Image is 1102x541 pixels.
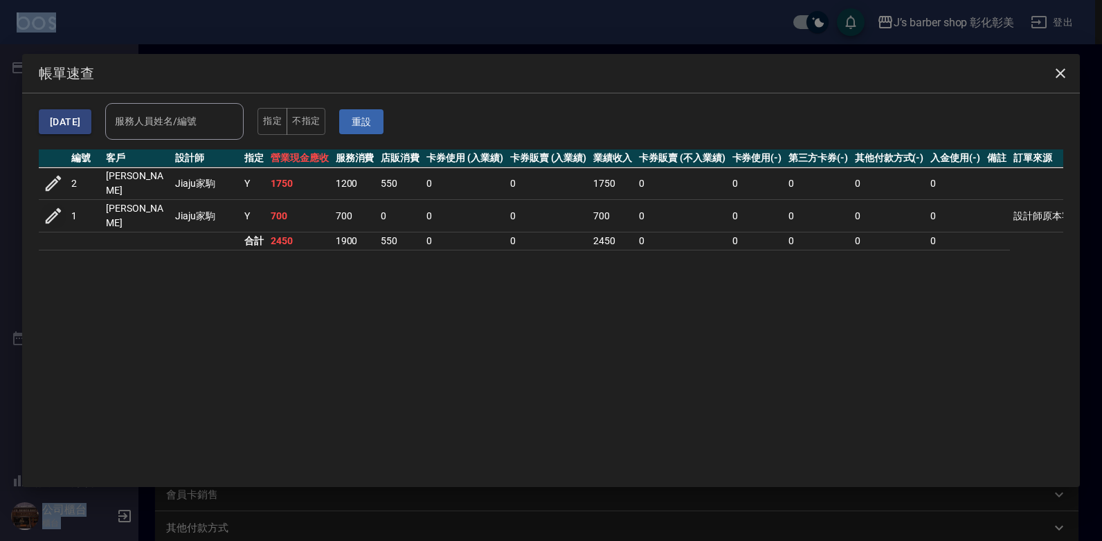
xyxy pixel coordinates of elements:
[22,54,1080,93] h2: 帳單速查
[785,149,851,167] th: 第三方卡券(-)
[1010,200,1085,232] td: 設計師原本客人
[332,149,378,167] th: 服務消費
[729,200,786,232] td: 0
[241,200,267,232] td: Y
[851,167,928,200] td: 0
[635,200,728,232] td: 0
[241,167,267,200] td: Y
[423,149,507,167] th: 卡券使用 (入業績)
[102,200,172,232] td: [PERSON_NAME]
[377,232,423,250] td: 550
[507,232,590,250] td: 0
[851,232,928,250] td: 0
[68,200,102,232] td: 1
[927,232,984,250] td: 0
[729,149,786,167] th: 卡券使用(-)
[984,149,1010,167] th: 備註
[102,149,172,167] th: 客戶
[423,167,507,200] td: 0
[635,232,728,250] td: 0
[332,232,378,250] td: 1900
[507,200,590,232] td: 0
[1010,149,1085,167] th: 訂單來源
[172,167,241,200] td: Jiaju家駒
[729,232,786,250] td: 0
[729,167,786,200] td: 0
[332,200,378,232] td: 700
[377,149,423,167] th: 店販消費
[423,200,507,232] td: 0
[377,167,423,200] td: 550
[172,200,241,232] td: Jiaju家駒
[377,200,423,232] td: 0
[267,200,332,232] td: 700
[102,167,172,200] td: [PERSON_NAME]
[258,108,287,135] button: 指定
[267,167,332,200] td: 1750
[785,200,851,232] td: 0
[635,167,728,200] td: 0
[851,149,928,167] th: 其他付款方式(-)
[507,149,590,167] th: 卡券販賣 (入業績)
[507,167,590,200] td: 0
[241,149,267,167] th: 指定
[339,109,383,135] button: 重設
[635,149,728,167] th: 卡券販賣 (不入業績)
[287,108,325,135] button: 不指定
[785,232,851,250] td: 0
[851,200,928,232] td: 0
[241,232,267,250] td: 合計
[590,232,635,250] td: 2450
[68,149,102,167] th: 編號
[590,149,635,167] th: 業績收入
[172,149,241,167] th: 設計師
[332,167,378,200] td: 1200
[39,109,91,135] button: [DATE]
[590,167,635,200] td: 1750
[423,232,507,250] td: 0
[267,232,332,250] td: 2450
[927,149,984,167] th: 入金使用(-)
[785,167,851,200] td: 0
[927,167,984,200] td: 0
[927,200,984,232] td: 0
[267,149,332,167] th: 營業現金應收
[68,167,102,200] td: 2
[590,200,635,232] td: 700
